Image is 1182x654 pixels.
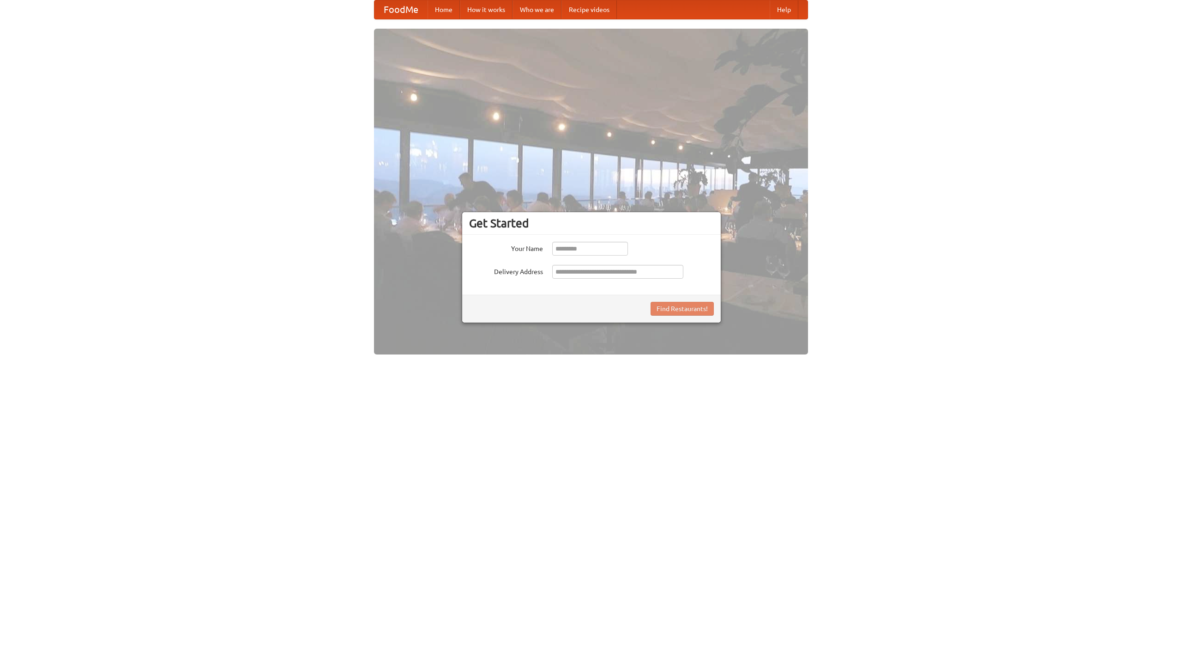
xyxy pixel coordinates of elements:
a: FoodMe [374,0,428,19]
label: Your Name [469,242,543,253]
a: Help [770,0,798,19]
a: Recipe videos [561,0,617,19]
h3: Get Started [469,216,714,230]
a: Home [428,0,460,19]
a: Who we are [513,0,561,19]
button: Find Restaurants! [651,302,714,316]
label: Delivery Address [469,265,543,276]
a: How it works [460,0,513,19]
